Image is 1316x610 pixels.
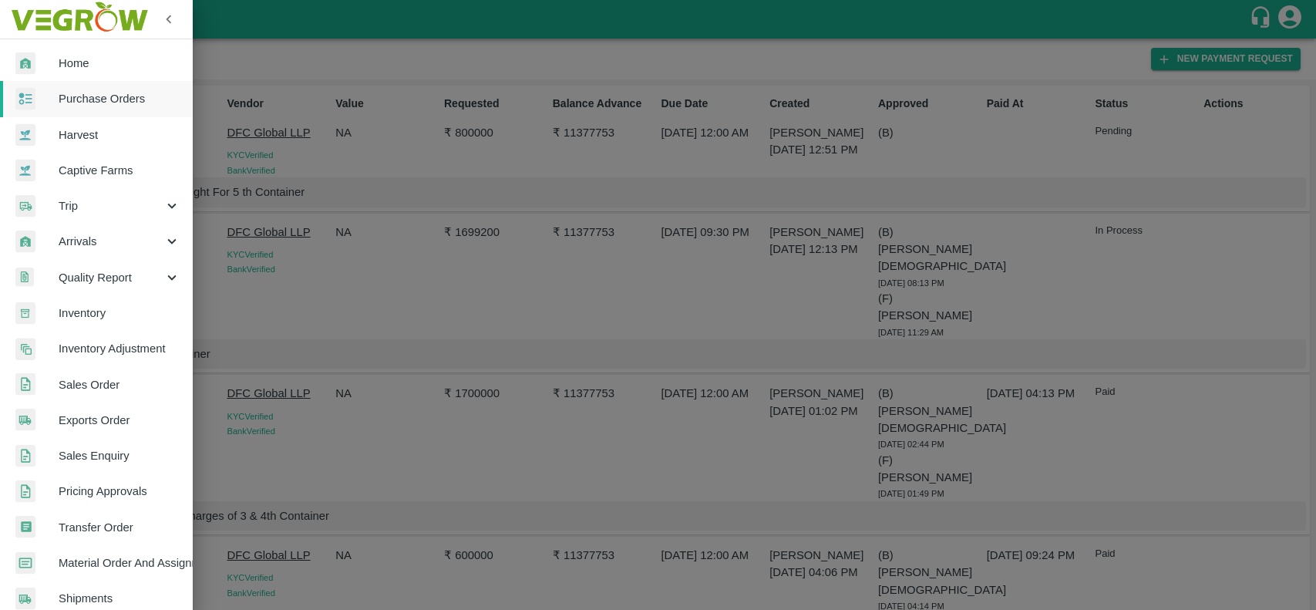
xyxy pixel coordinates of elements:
img: reciept [15,88,35,110]
img: whInventory [15,302,35,325]
img: delivery [15,195,35,217]
img: harvest [15,159,35,182]
span: Purchase Orders [59,90,180,107]
img: sales [15,373,35,396]
img: whTransfer [15,516,35,538]
img: shipments [15,588,35,610]
span: Pricing Approvals [59,483,180,500]
span: Inventory Adjustment [59,340,180,357]
span: Trip [59,197,163,214]
img: whArrival [15,231,35,253]
span: Transfer Order [59,519,180,536]
span: Sales Order [59,376,180,393]
img: centralMaterial [15,552,35,575]
img: qualityReport [15,268,34,287]
img: shipments [15,409,35,431]
span: Harvest [59,126,180,143]
img: harvest [15,123,35,147]
img: sales [15,480,35,503]
span: Captive Farms [59,162,180,179]
img: inventory [15,338,35,360]
span: Arrivals [59,233,163,250]
span: Shipments [59,590,180,607]
span: Sales Enquiry [59,447,180,464]
img: sales [15,445,35,467]
span: Inventory [59,305,180,322]
span: Quality Report [59,269,163,286]
span: Home [59,55,180,72]
span: Material Order And Assignment [59,554,180,571]
span: Exports Order [59,412,180,429]
img: whArrival [15,52,35,75]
